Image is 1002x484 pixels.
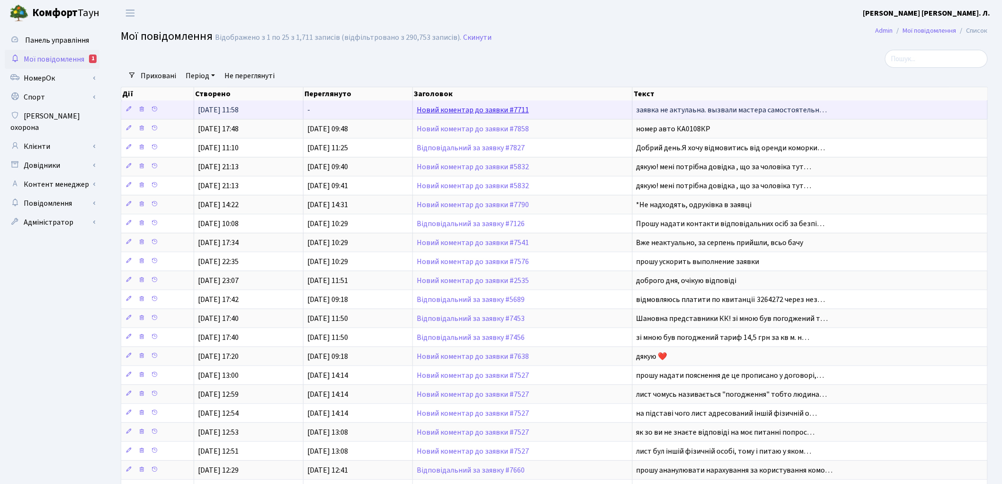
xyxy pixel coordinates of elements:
[307,143,348,153] span: [DATE] 11:25
[636,332,810,343] span: зі мною був погоджений тариф 14,5 грн за кв м. н…
[198,370,239,381] span: [DATE] 13:00
[307,162,348,172] span: [DATE] 09:40
[417,275,529,286] a: Новий коментар до заявки #2535
[636,219,825,229] span: Прошу надати контакти відповідальних осіб за безпі…
[633,87,988,100] th: Текст
[307,370,348,381] span: [DATE] 14:14
[5,175,99,194] a: Контент менеджер
[417,389,529,400] a: Новий коментар до заявки #7527
[636,408,817,419] span: на підставі чого лист адресований іншій фізичній о…
[636,465,833,475] span: прошу ананулювати нарахування за користування комо…
[194,87,304,100] th: Створено
[198,408,239,419] span: [DATE] 12:54
[198,446,239,457] span: [DATE] 12:51
[636,294,825,305] span: відмовляюсь платити по квитанції 3264272 через нез…
[417,446,529,457] a: Новий коментар до заявки #7527
[25,35,89,46] span: Панель управління
[636,313,828,324] span: Шановна представники КК! зі мною був погоджений т…
[198,143,239,153] span: [DATE] 11:10
[863,8,991,19] a: [PERSON_NAME] [PERSON_NAME]. Л.
[636,446,812,457] span: лист бул іншій фізичній особі, тому і питаю у яком…
[198,219,239,229] span: [DATE] 10:08
[32,5,78,20] b: Комфорт
[32,5,99,21] span: Таун
[307,446,348,457] span: [DATE] 13:08
[5,107,99,137] a: [PERSON_NAME] охорона
[307,427,348,438] span: [DATE] 13:08
[198,465,239,475] span: [DATE] 12:29
[307,105,310,115] span: -
[417,408,529,419] a: Новий коментар до заявки #7527
[304,87,413,100] th: Переглянуто
[5,137,99,156] a: Клієнти
[182,68,219,84] a: Період
[198,294,239,305] span: [DATE] 17:42
[198,389,239,400] span: [DATE] 12:59
[198,275,239,286] span: [DATE] 23:07
[198,124,239,134] span: [DATE] 17:48
[417,465,525,475] a: Відповідальний за заявку #7660
[198,313,239,324] span: [DATE] 17:40
[417,105,529,115] a: Новий коментар до заявки #7711
[417,200,529,210] a: Новий коментар до заявки #7790
[417,124,529,134] a: Новий коментар до заявки #7858
[307,351,348,362] span: [DATE] 09:18
[198,332,239,343] span: [DATE] 17:40
[636,162,812,172] span: дякую! мені потрібна довідка , що за чоловіка тут…
[5,213,99,232] a: Адміністратор
[307,256,348,267] span: [DATE] 10:29
[417,219,525,229] a: Відповідальний за заявку #7126
[307,389,348,400] span: [DATE] 14:14
[198,427,239,438] span: [DATE] 12:53
[121,87,194,100] th: Дії
[137,68,180,84] a: Приховані
[221,68,278,84] a: Не переглянуті
[636,427,815,438] span: як зо ви не знаєте відповіді на моє питанні попрос…
[307,181,348,191] span: [DATE] 09:41
[417,313,525,324] a: Відповідальний за заявку #7453
[417,143,525,153] a: Відповідальний за заявку #7827
[307,200,348,210] span: [DATE] 14:31
[636,237,804,248] span: Вже неактуально, за серпень прийшли, всьо бачу
[307,124,348,134] span: [DATE] 09:48
[417,427,529,438] a: Новий коментар до заявки #7527
[307,275,348,286] span: [DATE] 11:51
[636,124,711,134] span: номер авто КА0108КР
[121,28,213,45] span: Мої повідомлення
[24,54,84,64] span: Мої повідомлення
[903,26,957,36] a: Мої повідомлення
[198,105,239,115] span: [DATE] 11:58
[636,181,812,191] span: дякую! мені потрібна довідка , що за чоловіка тут…
[876,26,893,36] a: Admin
[636,256,760,267] span: прошу ускорить выполнение заявки
[198,181,239,191] span: [DATE] 21:13
[5,69,99,88] a: НомерОк
[5,88,99,107] a: Спорт
[636,389,827,400] span: лист чомусь називається "погодження" тобто людина…
[118,5,142,21] button: Переключити навігацію
[861,21,1002,41] nav: breadcrumb
[863,8,991,18] b: [PERSON_NAME] [PERSON_NAME]. Л.
[417,256,529,267] a: Новий коментар до заявки #7576
[5,31,99,50] a: Панель управління
[307,219,348,229] span: [DATE] 10:29
[413,87,633,100] th: Заголовок
[5,194,99,213] a: Повідомлення
[636,105,827,115] span: заявка не актулаьна. вызвали мастера самостоятельн…
[307,465,348,475] span: [DATE] 12:41
[215,33,461,42] div: Відображено з 1 по 25 з 1,711 записів (відфільтровано з 290,753 записів).
[417,162,529,172] a: Новий коментар до заявки #5832
[636,143,825,153] span: Добрий день.Я хочу відмовитись від оренди коморки…
[957,26,988,36] li: Список
[198,162,239,172] span: [DATE] 21:13
[417,370,529,381] a: Новий коментар до заявки #7527
[463,33,492,42] a: Скинути
[307,313,348,324] span: [DATE] 11:50
[417,237,529,248] a: Новий коментар до заявки #7541
[89,55,97,63] div: 1
[885,50,988,68] input: Пошук...
[307,408,348,419] span: [DATE] 14:14
[9,4,28,23] img: logo.png
[198,200,239,210] span: [DATE] 14:22
[307,332,348,343] span: [DATE] 11:50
